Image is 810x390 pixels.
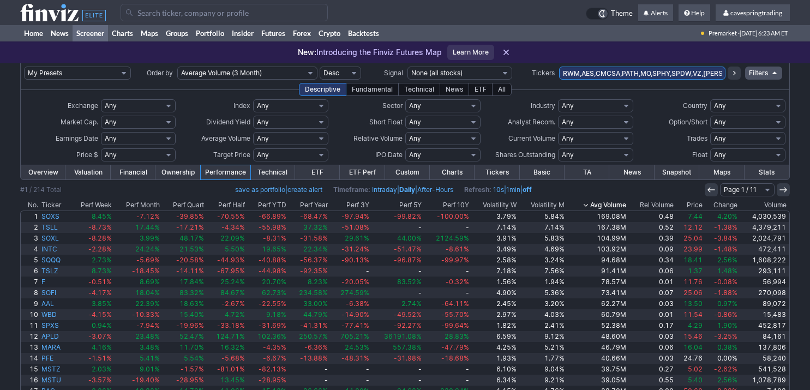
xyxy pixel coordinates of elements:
span: 2.73% [92,256,112,264]
span: -3.84% [714,234,737,242]
span: 17.84% [179,278,204,286]
a: -100.00% [423,211,470,222]
a: -1.48% [704,244,739,255]
a: 2.56% [704,255,739,266]
a: 18.63% [161,298,206,309]
span: -4.17% [88,289,112,297]
a: 167.38M [566,222,628,233]
a: 0.09 [628,244,675,255]
a: 89,072 [739,298,789,309]
a: -3.84% [704,233,739,244]
span: 2.56% [717,256,737,264]
a: 7.14% [471,222,518,233]
a: - [371,222,423,233]
a: 1.94% [518,277,566,287]
a: -99.82% [371,211,423,222]
a: Maps [699,165,744,179]
a: 2,024,791 [739,233,789,244]
a: 3.24% [518,255,566,266]
a: -51.47% [371,244,423,255]
span: -92.35% [300,267,328,275]
a: 4 [21,244,40,255]
a: -20.58% [161,255,206,266]
a: -4.17% [69,287,113,298]
a: -6.38% [329,298,371,309]
a: 8.23% [288,277,329,287]
a: 0.01 [628,277,675,287]
a: -55.98% [247,222,288,233]
a: 1.56% [471,277,518,287]
a: 18.41 [675,255,704,266]
a: 12.12 [675,222,704,233]
a: 25.06 [675,287,704,298]
a: -31.24% [329,244,371,255]
div: News [440,83,469,96]
span: 4.20% [717,212,737,220]
a: 91.41M [566,266,628,277]
span: -8.73% [88,223,112,231]
a: 5 [21,255,40,266]
span: -17.21% [176,223,204,231]
a: -8.31% [247,233,288,244]
a: Performance [201,165,250,179]
a: Forex [289,25,315,41]
a: 4,379,211 [739,222,789,233]
a: 0.48 [628,211,675,222]
a: 3.20% [518,298,566,309]
a: 7 [21,277,40,287]
span: -8.61% [446,245,469,253]
a: 8 [21,287,40,298]
span: -2.67% [221,299,245,308]
a: 4.20% [704,211,739,222]
a: 5.84% [518,211,566,222]
span: -44.98% [259,267,286,275]
a: -40.88% [247,255,288,266]
a: 169.08M [566,211,628,222]
a: 7.14% [518,222,566,233]
a: 56,994 [739,277,789,287]
span: 274.59% [340,289,369,297]
a: 5.83% [518,233,566,244]
a: 1min [506,185,520,194]
a: -5.69% [113,255,161,266]
a: AAL [40,298,69,309]
span: -20.58% [176,256,204,264]
a: Financial [111,165,155,179]
a: 94.68M [566,255,628,266]
a: -17.21% [161,222,206,233]
span: -100.00% [437,212,469,220]
a: 23.99 [675,244,704,255]
a: Technical [250,165,295,179]
a: -51.08% [329,222,371,233]
a: Basic [520,165,565,179]
a: Crypto [315,25,344,41]
a: Groups [162,25,192,41]
span: -39.85% [176,212,204,220]
a: -18.45% [113,266,161,277]
a: -0.08% [704,277,739,287]
a: -20.05% [329,277,371,287]
span: Theme [611,8,633,20]
span: -56.37% [300,256,328,264]
a: Backtests [344,25,383,41]
a: TSLL [40,222,69,233]
span: -67.95% [217,267,245,275]
a: 62.27M [566,298,628,309]
a: - [423,266,470,277]
a: 10s [493,185,504,194]
a: 1.48% [704,266,739,277]
span: -1.88% [714,289,737,297]
span: -51.08% [341,223,369,231]
a: 103.92M [566,244,628,255]
a: 17.44% [113,222,161,233]
a: create alert [287,185,322,194]
a: -64.11% [423,298,470,309]
a: News [609,165,654,179]
a: Screener [73,25,108,41]
a: 3.49% [471,244,518,255]
a: -99.97% [423,255,470,266]
a: -2.28% [69,244,113,255]
span: 12.12 [683,223,703,231]
a: -39.85% [161,211,206,222]
a: 1.37 [675,266,704,277]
